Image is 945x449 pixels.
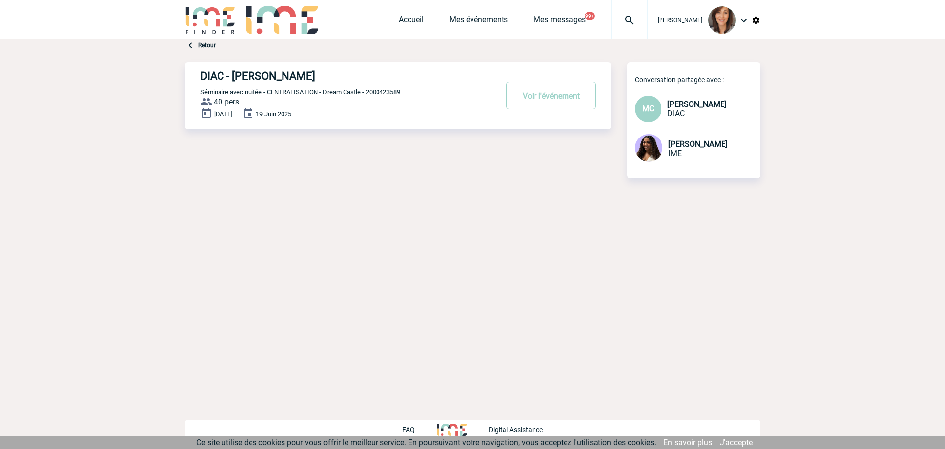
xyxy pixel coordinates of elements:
[437,424,467,436] img: http://www.idealmeetingsevents.fr/
[256,110,291,118] span: 19 Juin 2025
[196,438,656,447] span: Ce site utilise des cookies pour vous offrir le meilleur service. En poursuivant votre navigation...
[399,15,424,29] a: Accueil
[402,424,437,434] a: FAQ
[658,17,702,24] span: [PERSON_NAME]
[668,149,682,158] span: IME
[720,438,753,447] a: J'accepte
[667,109,685,118] span: DIAC
[402,426,415,434] p: FAQ
[200,88,400,96] span: Séminaire avec nuitée - CENTRALISATION - Dream Castle - 2000423589
[635,76,760,84] p: Conversation partagée avec :
[200,70,469,82] h4: DIAC - [PERSON_NAME]
[663,438,712,447] a: En savoir plus
[449,15,508,29] a: Mes événements
[534,15,586,29] a: Mes messages
[635,134,662,162] img: 131234-0.jpg
[185,6,236,34] img: IME-Finder
[198,42,216,49] a: Retour
[214,110,232,118] span: [DATE]
[668,139,727,149] span: [PERSON_NAME]
[708,6,736,34] img: 103585-1.jpg
[667,100,726,109] span: [PERSON_NAME]
[585,12,595,20] button: 99+
[489,426,543,434] p: Digital Assistance
[506,82,596,109] button: Voir l'événement
[214,97,241,106] span: 40 pers.
[642,104,654,113] span: MC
